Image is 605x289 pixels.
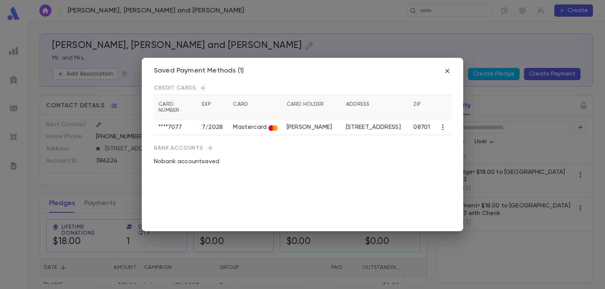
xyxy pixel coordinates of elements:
td: [PERSON_NAME] [282,119,341,135]
th: Zip [409,95,434,119]
div: Saved Payment Methods (1) [154,67,244,75]
div: Mastercard [233,124,277,131]
span: Credit Cards [154,85,196,91]
th: Card Holder [282,95,341,119]
span: Bank Accounts [154,145,203,151]
th: Exp [197,95,228,119]
th: Card [228,95,282,119]
p: 7 / 2028 [202,124,224,131]
td: 08701 [409,119,434,135]
td: [STREET_ADDRESS] [341,119,409,135]
th: Address [341,95,409,119]
th: Card Number [154,95,197,119]
p: No bank account saved [154,158,451,165]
